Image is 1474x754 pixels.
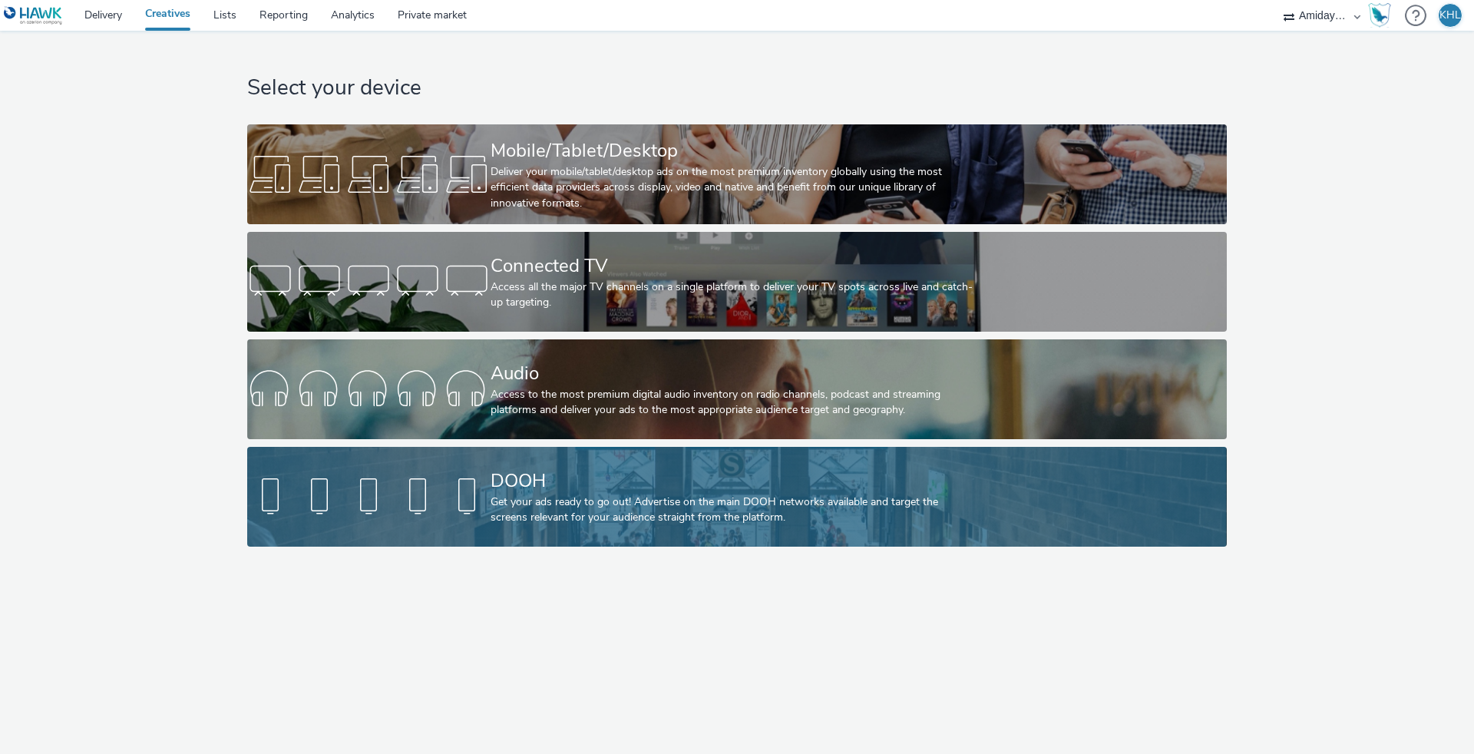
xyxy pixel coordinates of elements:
div: DOOH [491,468,977,494]
div: Get your ads ready to go out! Advertise on the main DOOH networks available and target the screen... [491,494,977,526]
a: Hawk Academy [1368,3,1397,28]
div: Connected TV [491,253,977,279]
a: Connected TVAccess all the major TV channels on a single platform to deliver your TV spots across... [247,232,1226,332]
img: undefined Logo [4,6,63,25]
a: AudioAccess to the most premium digital audio inventory on radio channels, podcast and streaming ... [247,339,1226,439]
a: Mobile/Tablet/DesktopDeliver your mobile/tablet/desktop ads on the most premium inventory globall... [247,124,1226,224]
div: KHL [1439,4,1461,27]
div: Audio [491,360,977,387]
img: Hawk Academy [1368,3,1391,28]
a: DOOHGet your ads ready to go out! Advertise on the main DOOH networks available and target the sc... [247,447,1226,547]
h1: Select your device [247,74,1226,103]
div: Access to the most premium digital audio inventory on radio channels, podcast and streaming platf... [491,387,977,418]
div: Mobile/Tablet/Desktop [491,137,977,164]
div: Deliver your mobile/tablet/desktop ads on the most premium inventory globally using the most effi... [491,164,977,211]
div: Access all the major TV channels on a single platform to deliver your TV spots across live and ca... [491,279,977,311]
